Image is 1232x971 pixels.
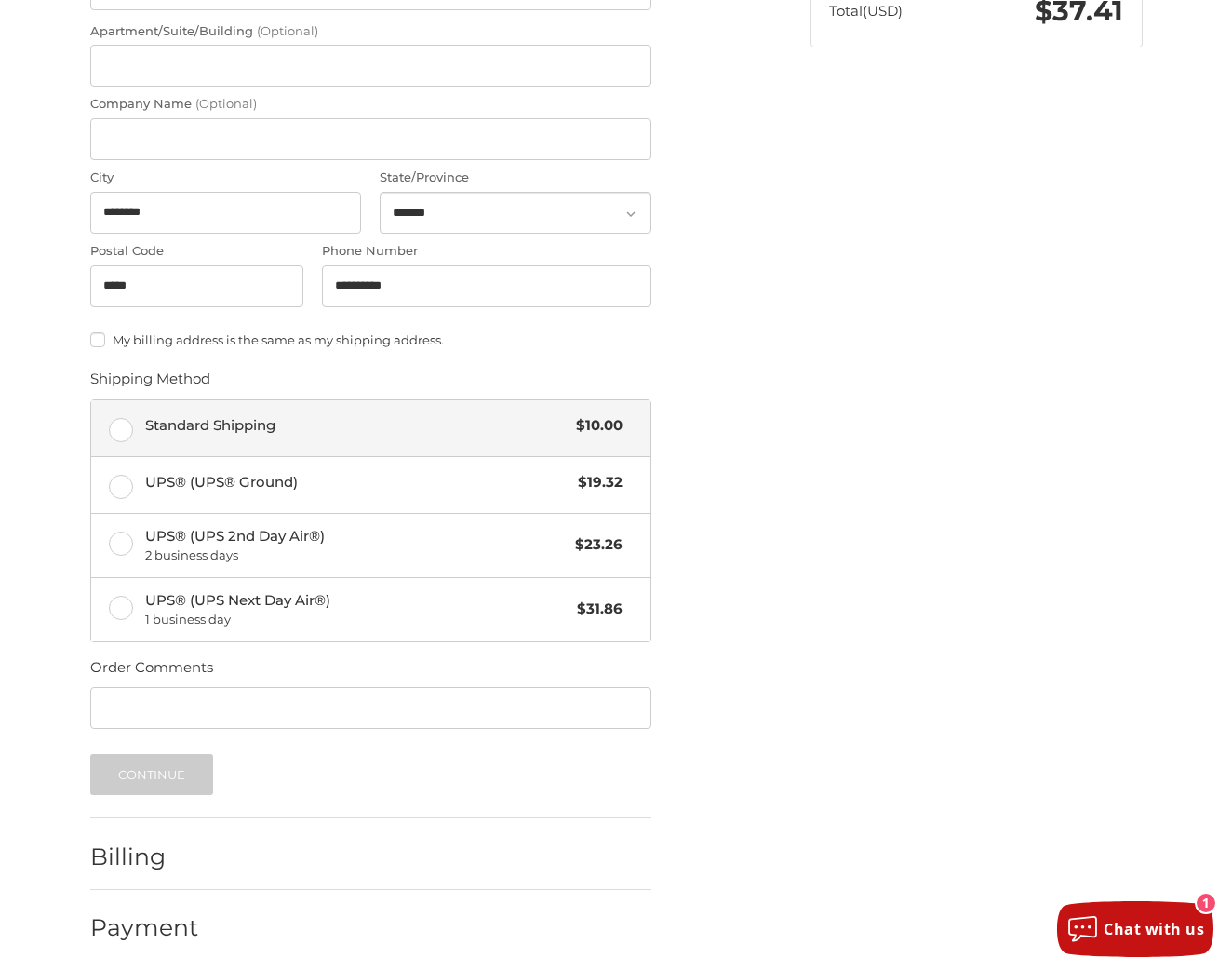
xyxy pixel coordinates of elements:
legend: Order Comments [90,657,213,687]
div: 1 [1197,894,1215,912]
legend: Shipping Method [90,369,210,398]
span: $10.00 [568,415,623,437]
label: Postal Code [90,242,304,261]
label: Apartment/Suite/Building [90,22,651,41]
span: Standard Shipping [145,415,568,437]
span: 1 business day [145,611,569,629]
label: Company Name [90,95,651,114]
span: $23.26 [567,534,623,556]
small: (Optional) [257,23,318,38]
span: $31.86 [569,599,623,620]
span: UPS® (UPS® Ground) [145,472,569,493]
button: Chat with us [1057,901,1213,957]
label: My billing address is the same as my shipping address. [90,332,651,347]
h2: Payment [90,913,199,942]
span: $19.32 [569,472,623,493]
h2: Billing [90,843,199,871]
button: Continue [90,754,214,795]
label: City [90,169,362,187]
label: State/Province [380,169,651,187]
label: Phone Number [322,242,651,261]
span: 2 business days [145,546,567,565]
span: UPS® (UPS Next Day Air®) [145,590,569,629]
span: UPS® (UPS 2nd Day Air®) [145,526,567,565]
span: Total (USD) [829,2,903,20]
small: (Optional) [195,96,257,111]
span: Chat with us [1104,919,1204,939]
